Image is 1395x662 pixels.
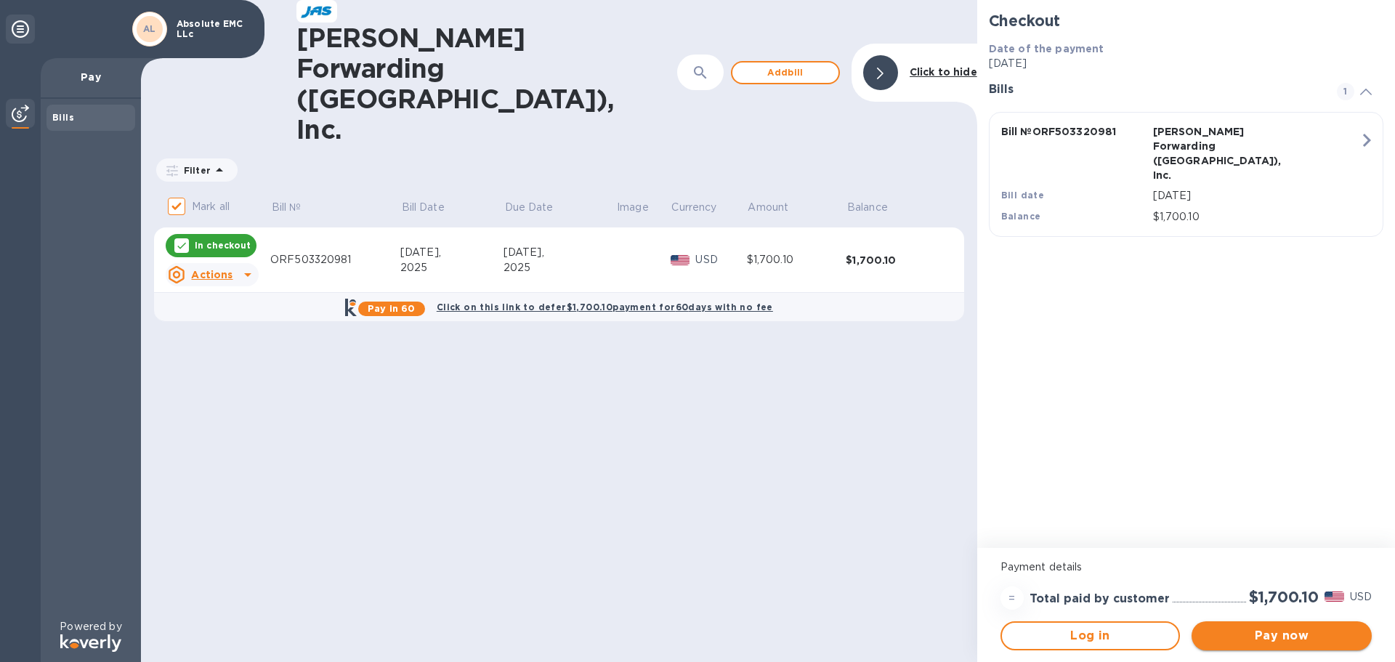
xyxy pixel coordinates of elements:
[847,200,907,215] span: Balance
[60,634,121,652] img: Logo
[52,112,74,123] b: Bills
[748,200,788,215] p: Amount
[989,12,1383,30] h2: Checkout
[1153,209,1359,225] p: $1,700.10
[505,200,573,215] span: Due Date
[1014,627,1168,645] span: Log in
[177,19,249,39] p: Absolute EMC LLc
[744,64,827,81] span: Add bill
[1000,586,1024,610] div: =
[1001,190,1045,201] b: Bill date
[731,61,840,84] button: Addbill
[989,83,1319,97] h3: Bills
[1153,188,1359,203] p: [DATE]
[143,23,156,34] b: AL
[989,56,1383,71] p: [DATE]
[195,239,251,251] p: In checkout
[747,252,846,267] div: $1,700.10
[52,70,129,84] p: Pay
[1249,588,1319,606] h2: $1,700.10
[1001,124,1147,139] p: Bill № ORF503320981
[505,200,554,215] p: Due Date
[989,112,1383,237] button: Bill №ORF503320981[PERSON_NAME] Forwarding ([GEOGRAPHIC_DATA]), Inc.Bill date[DATE]Balance$1,700.10
[400,245,504,260] div: [DATE],
[178,164,211,177] p: Filter
[989,43,1104,55] b: Date of the payment
[1192,621,1372,650] button: Pay now
[847,200,888,215] p: Balance
[846,253,945,267] div: $1,700.10
[671,200,716,215] p: Currency
[402,200,464,215] span: Bill Date
[695,252,746,267] p: USD
[1000,560,1372,575] p: Payment details
[617,200,649,215] p: Image
[270,252,400,267] div: ORF503320981
[60,619,121,634] p: Powered by
[272,200,302,215] p: Bill №
[402,200,445,215] p: Bill Date
[437,302,773,312] b: Click on this link to defer $1,700.10 payment for 60 days with no fee
[910,66,977,78] b: Click to hide
[504,245,616,260] div: [DATE],
[1203,627,1360,645] span: Pay now
[192,199,230,214] p: Mark all
[1153,124,1299,182] p: [PERSON_NAME] Forwarding ([GEOGRAPHIC_DATA]), Inc.
[296,23,638,145] h1: [PERSON_NAME] Forwarding ([GEOGRAPHIC_DATA]), Inc.
[671,255,690,265] img: USD
[504,260,616,275] div: 2025
[400,260,504,275] div: 2025
[1001,211,1041,222] b: Balance
[191,269,232,280] u: Actions
[368,303,415,314] b: Pay in 60
[1350,589,1372,605] p: USD
[748,200,807,215] span: Amount
[1337,83,1354,100] span: 1
[1000,621,1181,650] button: Log in
[272,200,320,215] span: Bill №
[1325,592,1344,602] img: USD
[1030,592,1170,606] h3: Total paid by customer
